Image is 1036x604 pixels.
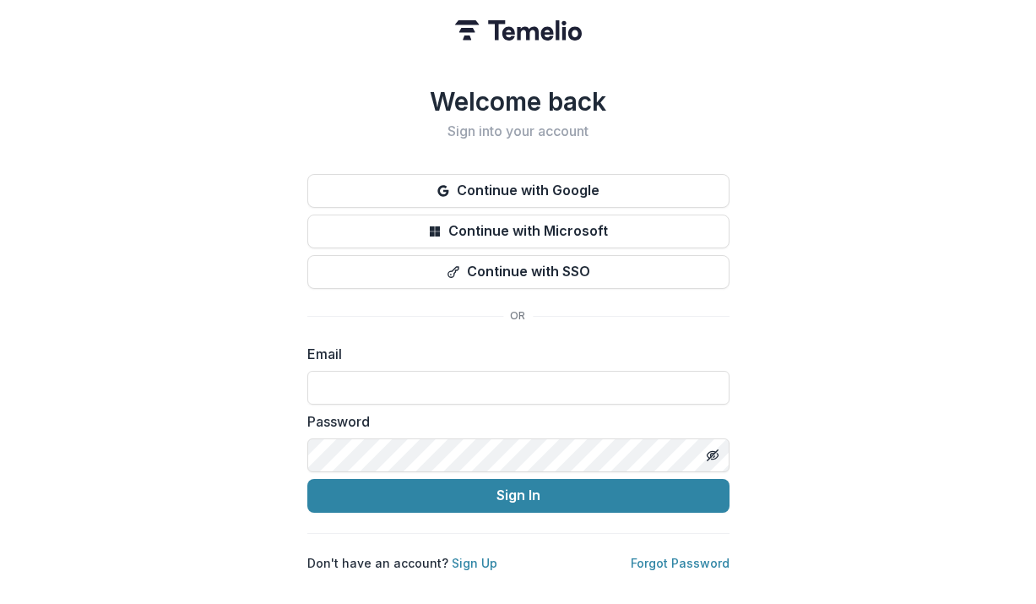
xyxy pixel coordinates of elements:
[307,215,730,248] button: Continue with Microsoft
[307,554,497,572] p: Don't have an account?
[631,556,730,570] a: Forgot Password
[307,123,730,139] h2: Sign into your account
[307,86,730,117] h1: Welcome back
[455,20,582,41] img: Temelio
[307,255,730,289] button: Continue with SSO
[452,556,497,570] a: Sign Up
[307,411,719,432] label: Password
[699,442,726,469] button: Toggle password visibility
[307,344,719,364] label: Email
[307,479,730,513] button: Sign In
[307,174,730,208] button: Continue with Google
